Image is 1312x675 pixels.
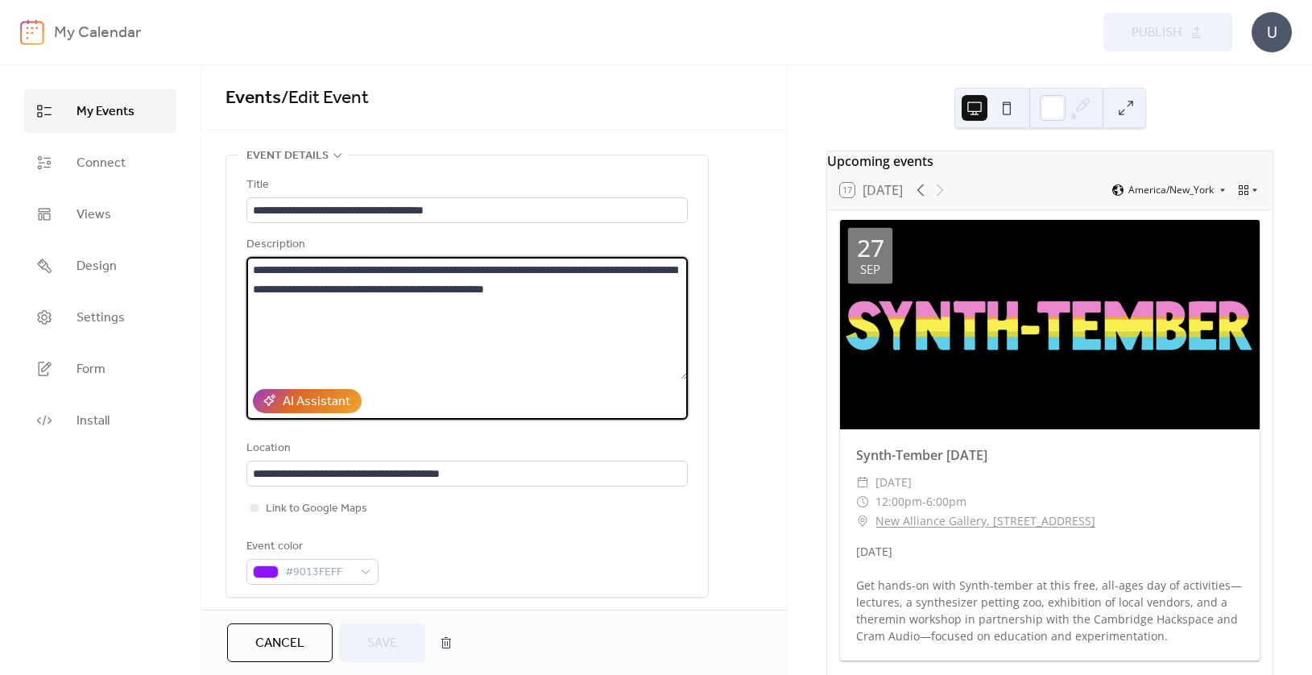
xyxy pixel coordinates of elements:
[926,492,966,511] span: 6:00pm
[857,236,884,260] div: 27
[246,537,375,557] div: Event color
[24,296,176,339] a: Settings
[77,309,125,328] span: Settings
[875,492,922,511] span: 12:00pm
[281,81,369,116] span: / Edit Event
[227,623,333,662] button: Cancel
[840,543,1260,644] div: [DATE] Get hands-on with Synth-tember at this free, all-ages day of activities—lectures, a synthe...
[860,263,880,275] div: Sep
[856,473,869,492] div: ​
[922,492,926,511] span: -
[266,499,367,519] span: Link to Google Maps
[253,389,362,413] button: AI Assistant
[77,102,135,122] span: My Events
[24,193,176,236] a: Views
[246,176,685,195] div: Title
[246,147,329,166] span: Event details
[54,18,141,48] b: My Calendar
[875,511,1095,531] a: New Alliance Gallery, [STREET_ADDRESS]
[827,151,1273,171] div: Upcoming events
[246,235,685,255] div: Description
[77,412,110,431] span: Install
[255,634,304,653] span: Cancel
[77,205,111,225] span: Views
[856,511,869,531] div: ​
[24,89,176,133] a: My Events
[77,154,126,173] span: Connect
[285,563,353,582] span: #9013FEFF
[856,492,869,511] div: ​
[246,439,685,458] div: Location
[24,244,176,288] a: Design
[875,473,912,492] span: [DATE]
[24,347,176,391] a: Form
[1252,12,1292,52] div: U
[77,257,117,276] span: Design
[283,392,350,412] div: AI Assistant
[20,19,44,45] img: logo
[24,399,176,442] a: Install
[226,81,281,116] a: Events
[24,141,176,184] a: Connect
[77,360,106,379] span: Form
[840,445,1260,465] div: Synth-Tember [DATE]
[1128,185,1214,195] span: America/New_York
